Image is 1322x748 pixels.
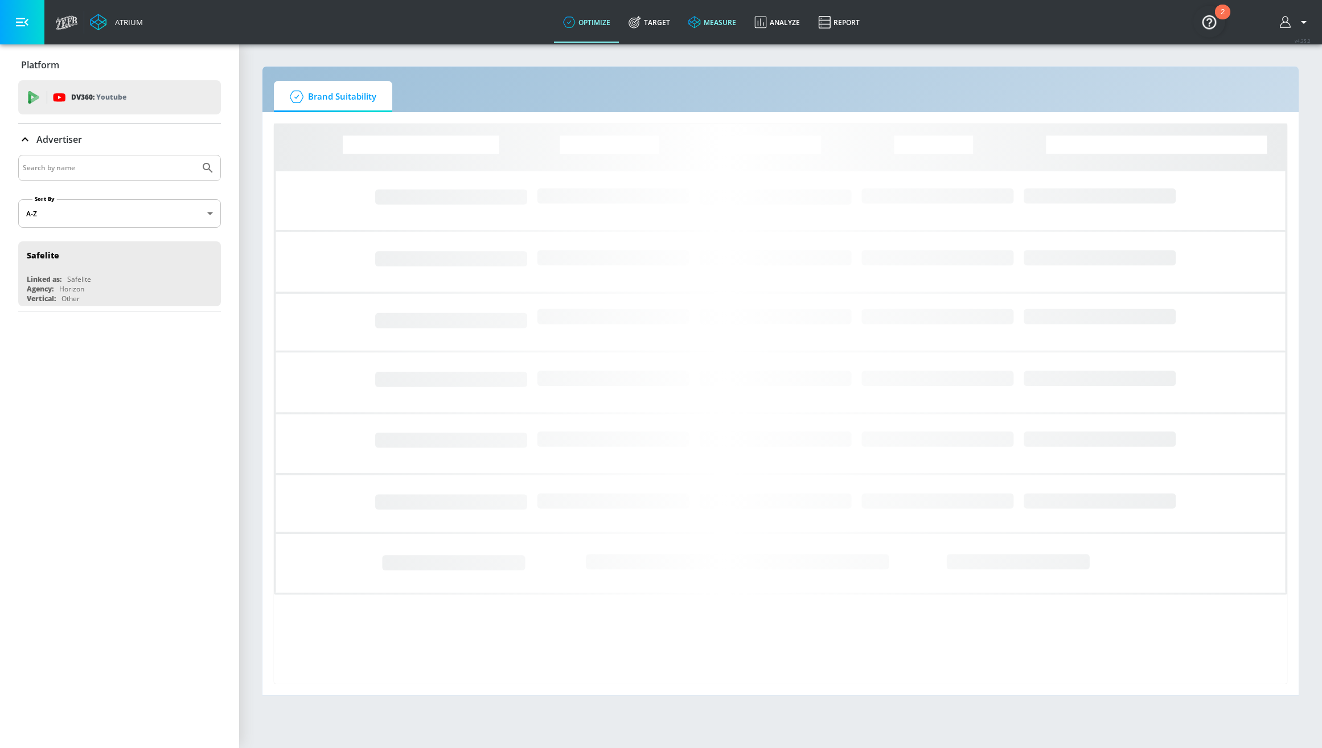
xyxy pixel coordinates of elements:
div: Agency: [27,284,54,294]
nav: list of Advertiser [18,237,221,311]
div: Advertiser [18,124,221,155]
span: v 4.25.2 [1295,38,1311,44]
a: Report [809,2,869,43]
p: Advertiser [36,133,82,146]
div: DV360: Youtube [18,80,221,114]
label: Sort By [32,195,57,203]
a: optimize [554,2,619,43]
input: Search by name [23,161,195,175]
p: DV360: [71,91,126,104]
div: 2 [1221,12,1225,27]
div: Safelite [67,274,91,284]
div: A-Z [18,199,221,228]
div: Platform [18,49,221,81]
div: Safelite [27,250,59,261]
p: Platform [21,59,59,71]
a: measure [679,2,745,43]
div: Advertiser [18,155,221,311]
div: Horizon [59,284,84,294]
div: SafeliteLinked as:SafeliteAgency:HorizonVertical:Other [18,241,221,306]
span: Brand Suitability [285,83,376,110]
a: Target [619,2,679,43]
div: Linked as: [27,274,61,284]
div: Atrium [110,17,143,27]
div: Vertical: [27,294,56,303]
button: Open Resource Center, 2 new notifications [1193,6,1225,38]
a: Analyze [745,2,809,43]
p: Youtube [96,91,126,103]
a: Atrium [90,14,143,31]
div: Other [61,294,80,303]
